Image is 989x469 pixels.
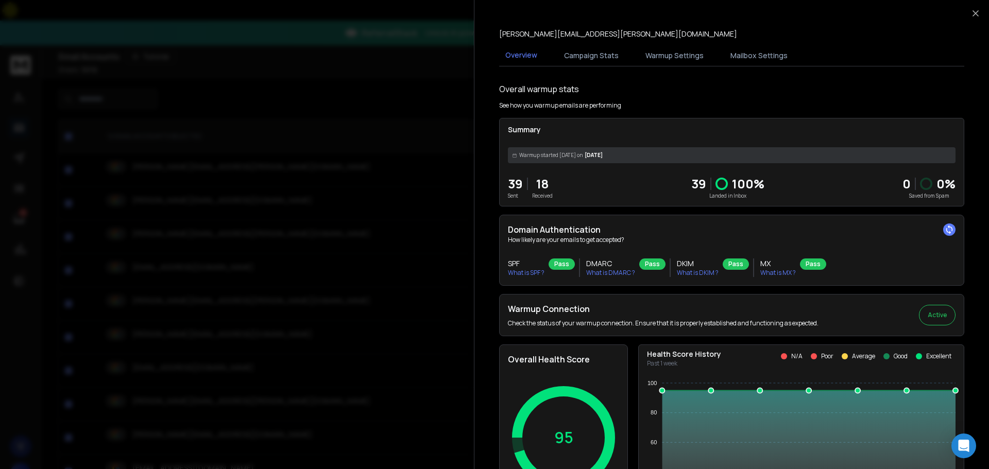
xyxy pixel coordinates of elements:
p: What is SPF ? [508,269,544,277]
h3: DKIM [677,258,719,269]
p: Check the status of your warmup connection. Ensure that it is properly established and functionin... [508,319,819,327]
p: 39 [691,176,706,192]
p: What is MX ? [760,269,796,277]
button: Overview [499,44,543,67]
p: 100 % [732,176,764,192]
button: Mailbox Settings [724,44,794,67]
h2: Warmup Connection [508,303,819,315]
p: Received [532,192,553,200]
p: Sent [508,192,523,200]
p: 0 % [936,176,956,192]
p: What is DKIM ? [677,269,719,277]
button: Warmup Settings [639,44,710,67]
p: Average [852,352,875,360]
p: What is DMARC ? [586,269,635,277]
p: 18 [532,176,553,192]
p: Summary [508,125,956,135]
h1: Overall warmup stats [499,83,579,95]
p: N/A [791,352,803,360]
h3: SPF [508,258,544,269]
p: Good [894,352,908,360]
h3: MX [760,258,796,269]
h2: Domain Authentication [508,223,956,236]
tspan: 60 [651,439,657,445]
button: Active [919,305,956,325]
p: Past 1 week [647,359,721,368]
h3: DMARC [586,258,635,269]
p: How likely are your emails to get accepted? [508,236,956,244]
p: [PERSON_NAME][EMAIL_ADDRESS][PERSON_NAME][DOMAIN_NAME] [499,29,737,39]
div: [DATE] [508,147,956,163]
tspan: 80 [651,409,657,415]
p: Landed in Inbox [691,192,764,200]
strong: 0 [902,175,911,192]
button: Campaign Stats [558,44,625,67]
p: 95 [554,428,573,447]
p: See how you warmup emails are performing [499,101,621,110]
p: Saved from Spam [902,192,956,200]
tspan: 100 [647,380,657,386]
div: Pass [723,258,749,270]
div: Pass [800,258,826,270]
p: Excellent [926,352,951,360]
p: 39 [508,176,523,192]
span: Warmup started [DATE] on [519,151,583,159]
div: Open Intercom Messenger [951,433,976,458]
p: Poor [821,352,833,360]
h2: Overall Health Score [508,353,619,366]
div: Pass [639,258,666,270]
p: Health Score History [647,349,721,359]
div: Pass [549,258,575,270]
